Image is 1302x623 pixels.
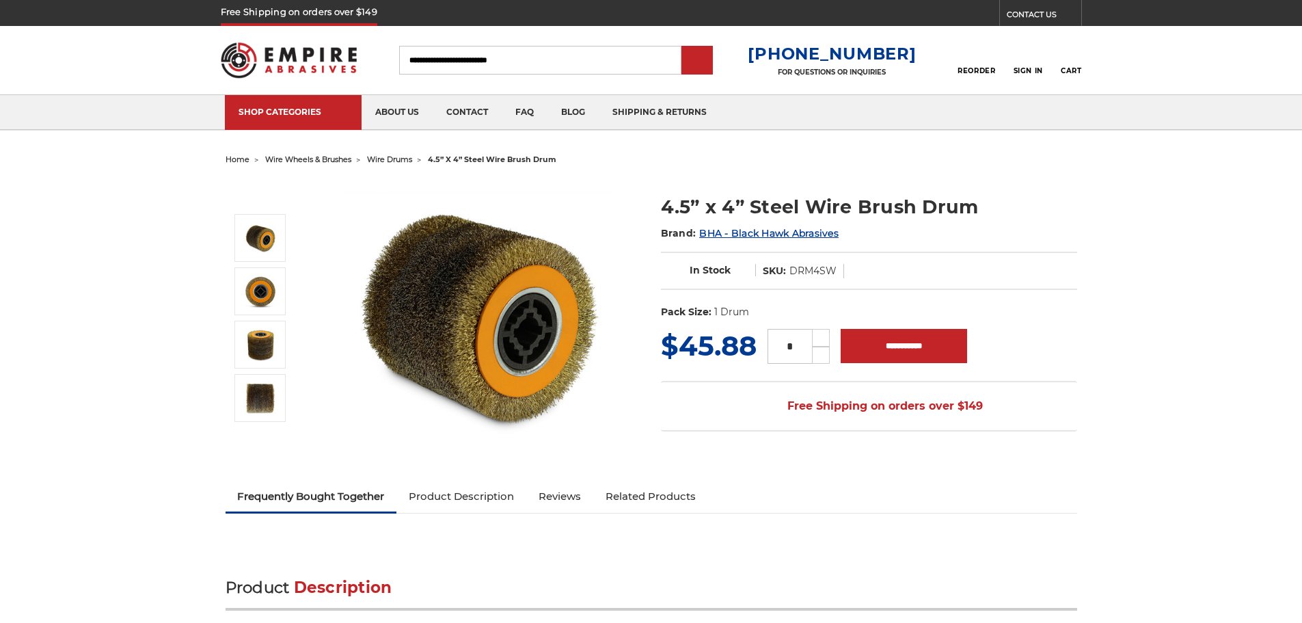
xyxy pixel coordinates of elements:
[243,221,277,255] img: 4.5 inch x 4 inch Abrasive steel wire brush
[243,328,277,362] img: round steel brushes industrial
[362,95,433,130] a: about us
[1061,45,1081,75] a: Cart
[243,381,277,415] img: 4.5” x 4” Steel Wire Brush Drum
[958,66,995,75] span: Reorder
[714,305,749,319] dd: 1 Drum
[1061,66,1081,75] span: Cart
[763,264,786,278] dt: SKU:
[748,44,916,64] a: [PHONE_NUMBER]
[433,95,502,130] a: contact
[294,578,392,597] span: Description
[547,95,599,130] a: blog
[396,481,526,512] a: Product Description
[1007,7,1081,26] a: CONTACT US
[221,34,357,87] img: Empire Abrasives
[699,227,839,239] a: BHA - Black Hawk Abrasives
[239,107,348,117] div: SHOP CATEGORIES
[599,95,720,130] a: shipping & returns
[226,481,397,512] a: Frequently Bought Together
[502,95,547,130] a: faq
[428,155,556,164] span: 4.5” x 4” steel wire brush drum
[367,155,412,164] a: wire drums
[265,155,351,164] a: wire wheels & brushes
[226,578,290,597] span: Product
[683,47,711,75] input: Submit
[789,264,837,278] dd: DRM4SW
[748,68,916,77] p: FOR QUESTIONS OR INQUIRIES
[958,45,995,75] a: Reorder
[245,425,277,454] button: Next
[661,227,696,239] span: Brand:
[593,481,708,512] a: Related Products
[342,179,616,453] img: 4.5 inch x 4 inch Abrasive steel wire brush
[661,305,711,319] dt: Pack Size:
[1014,66,1043,75] span: Sign In
[226,155,249,164] a: home
[661,194,1077,220] h1: 4.5” x 4” Steel Wire Brush Drum
[690,264,731,276] span: In Stock
[243,274,277,308] img: quad key arbor steel wire brush drum
[526,481,593,512] a: Reviews
[755,393,983,420] span: Free Shipping on orders over $149
[245,185,277,214] button: Previous
[661,329,757,362] span: $45.88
